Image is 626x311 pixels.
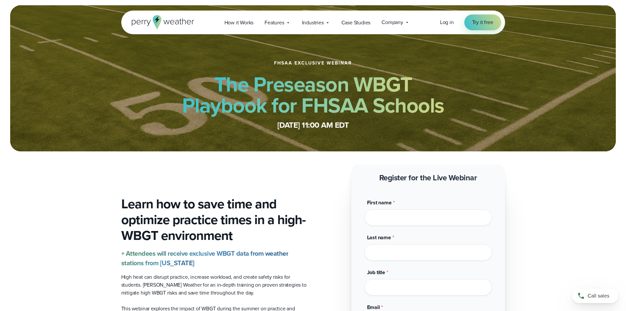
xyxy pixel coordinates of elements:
h3: Learn how to save time and optimize practice times in a high-WBGT environment [121,196,308,244]
span: Last name [367,234,391,241]
span: Job title [367,269,385,276]
strong: Register for the Live Webinar [379,172,477,184]
span: Case Studies [341,19,371,27]
a: Case Studies [336,16,376,29]
span: Company [382,18,403,26]
h1: FHSAA Exclusive Webinar [274,61,352,66]
span: Call sales [588,292,609,300]
span: Features [265,19,284,27]
a: Try it free [464,14,501,30]
span: Email [367,303,380,311]
strong: The Preseason WBGT Playbook for FHSAA Schools [182,69,444,121]
a: Call sales [572,289,618,303]
a: Log in [440,18,454,26]
strong: + Attendees will receive exclusive WBGT data from weather stations from [US_STATE] [121,248,289,268]
p: High heat can disrupt practice, increase workload, and create safety risks for students. [PERSON_... [121,273,308,297]
a: How it Works [219,16,259,29]
span: Industries [302,19,324,27]
span: How it Works [224,19,254,27]
span: Try it free [472,18,493,26]
span: First name [367,199,392,206]
strong: [DATE] 11:00 AM EDT [277,119,349,131]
